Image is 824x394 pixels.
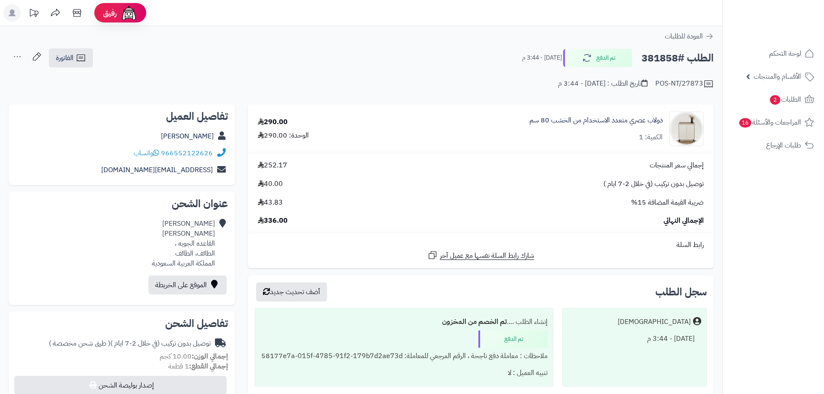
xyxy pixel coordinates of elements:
small: 10.00 كجم [160,351,228,362]
div: POS-NT/27873 [655,79,714,89]
a: 966552122626 [161,148,213,158]
h2: عنوان الشحن [16,199,228,209]
h3: سجل الطلب [655,287,707,297]
span: ضريبة القيمة المضافة 15% [631,198,704,208]
strong: إجمالي الوزن: [192,351,228,362]
strong: إجمالي القطع: [189,361,228,372]
img: ai-face.png [120,4,138,22]
div: [DEMOGRAPHIC_DATA] [618,317,691,327]
a: شارك رابط السلة نفسها مع عميل آخر [427,250,534,261]
b: تم الخصم من المخزون [442,317,507,327]
a: دولاب عصري متعدد الاستخدام من الخشب 80 سم [529,115,663,125]
a: الطلبات2 [728,89,819,110]
span: 16 [739,118,752,128]
div: الوحدة: 290.00 [258,131,309,141]
span: شارك رابط السلة نفسها مع عميل آخر [440,251,534,261]
small: [DATE] - 3:44 م [522,54,562,62]
div: الكمية: 1 [639,132,663,142]
div: إنشاء الطلب .... [260,314,547,330]
span: رفيق [103,8,117,18]
a: [EMAIL_ADDRESS][DOMAIN_NAME] [101,165,213,175]
h2: الطلب #381858 [641,49,714,67]
h2: تفاصيل الشحن [16,318,228,329]
div: [DATE] - 3:44 م [568,330,701,347]
div: توصيل بدون تركيب (في خلال 2-7 ايام ) [49,339,211,349]
span: الفاتورة [56,53,74,63]
a: لوحة التحكم [728,43,819,64]
div: ملاحظات : معاملة دفع ناجحة ، الرقم المرجعي للمعاملة: 58177e7a-015f-4785-91f2-179b7d2ae73d [260,348,547,365]
div: 290.00 [258,117,288,127]
div: [PERSON_NAME] [PERSON_NAME] القاعده الجويه ، الطائف، الطائف المملكة العربية السعودية [152,219,215,268]
span: الأقسام والمنتجات [753,70,801,83]
a: [PERSON_NAME] [161,131,214,141]
span: إجمالي سعر المنتجات [650,160,704,170]
span: توصيل بدون تركيب (في خلال 2-7 ايام ) [603,179,704,189]
div: تاريخ الطلب : [DATE] - 3:44 م [558,79,648,89]
a: الموقع على الخريطة [148,275,227,295]
a: طلبات الإرجاع [728,135,819,156]
span: الطلبات [769,93,801,106]
div: تم الدفع [478,330,548,348]
a: تحديثات المنصة [23,4,45,24]
a: واتساب [134,148,159,158]
img: 1753947108-1-90x90.jpg [670,112,703,146]
div: تنبيه العميل : لا [260,365,547,381]
span: 252.17 [258,160,287,170]
h2: تفاصيل العميل [16,111,228,122]
img: logo-2.png [765,6,816,25]
span: لوحة التحكم [769,48,801,60]
span: 2 [769,95,781,105]
a: المراجعات والأسئلة16 [728,112,819,133]
button: تم الدفع [563,49,632,67]
a: الفاتورة [49,48,93,67]
span: 336.00 [258,216,288,226]
span: المراجعات والأسئلة [738,116,801,128]
span: ( طرق شحن مخصصة ) [49,338,110,349]
span: 40.00 [258,179,283,189]
span: 43.83 [258,198,283,208]
small: 1 قطعة [168,361,228,372]
span: الإجمالي النهائي [664,216,704,226]
a: العودة للطلبات [665,31,714,42]
span: طلبات الإرجاع [766,139,801,151]
div: رابط السلة [251,240,710,250]
span: العودة للطلبات [665,31,703,42]
button: أضف تحديث جديد [256,282,327,301]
